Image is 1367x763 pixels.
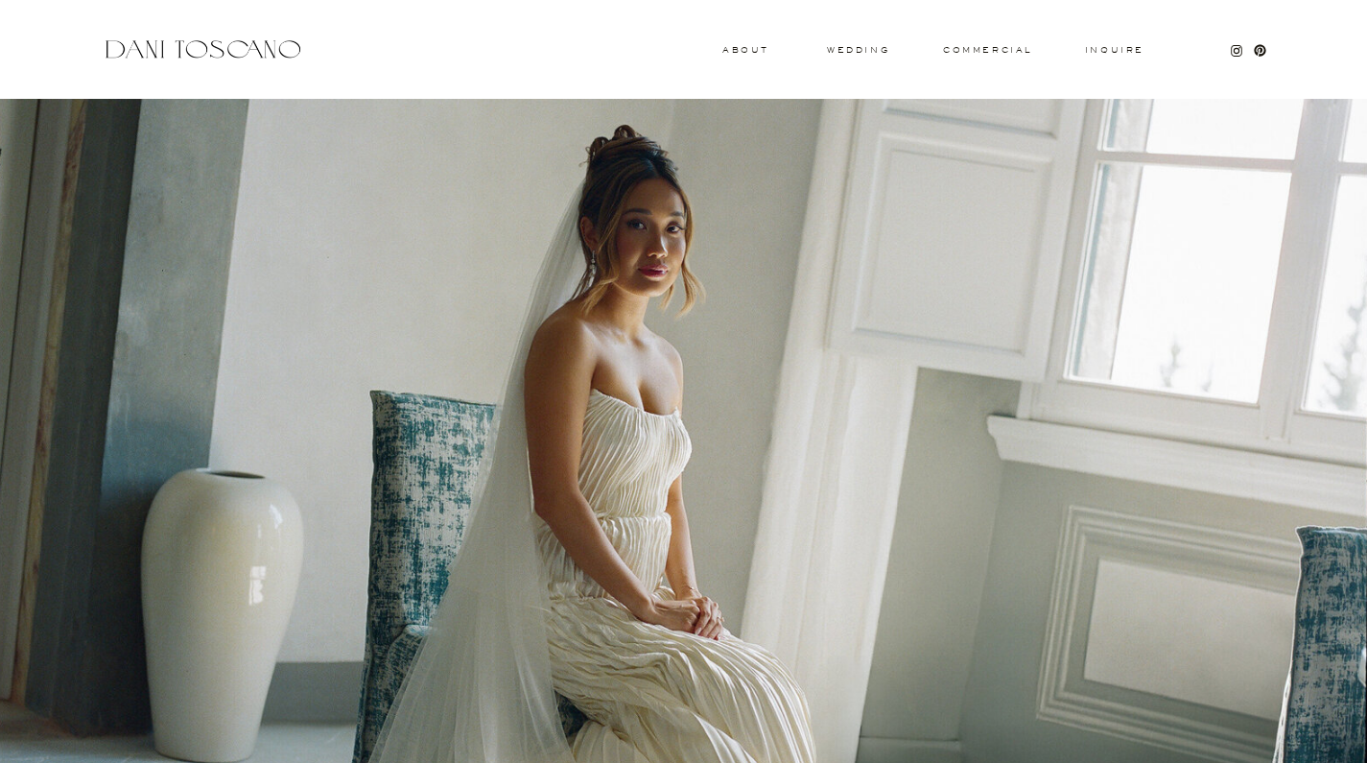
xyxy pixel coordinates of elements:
a: commercial [943,46,1031,54]
a: Inquire [1084,46,1145,56]
a: wedding [827,46,889,53]
a: About [722,46,765,53]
